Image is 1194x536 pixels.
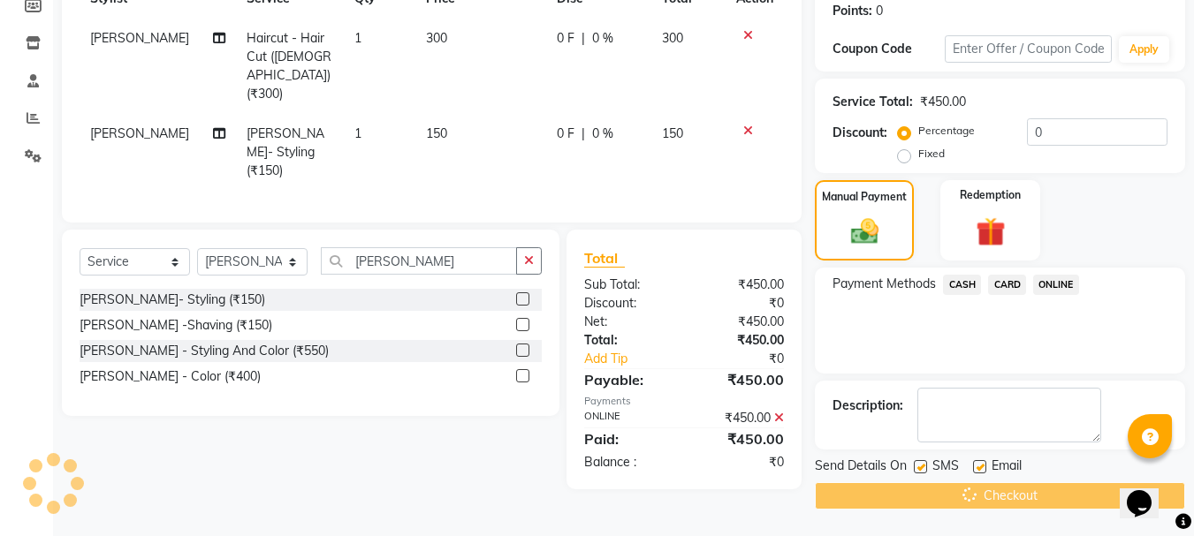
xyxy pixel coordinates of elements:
span: Total [584,249,625,268]
div: Service Total: [833,93,913,111]
div: [PERSON_NAME]- Styling (₹150) [80,291,265,309]
span: 300 [662,30,683,46]
div: Description: [833,396,903,415]
span: [PERSON_NAME] [90,125,189,141]
input: Search or Scan [321,247,517,275]
div: ₹0 [684,294,797,313]
div: Payable: [571,369,684,390]
div: [PERSON_NAME] - Styling And Color (₹550) [80,342,329,360]
label: Fixed [918,146,945,162]
span: 0 % [592,125,613,143]
div: Net: [571,313,684,331]
iframe: chat widget [1120,465,1176,518]
span: CASH [943,275,981,295]
div: ₹450.00 [684,428,797,449]
div: Discount: [833,124,887,142]
span: | [582,125,585,143]
div: ONLINE [571,409,684,427]
div: Balance : [571,453,684,472]
span: 0 F [557,125,574,143]
div: ₹450.00 [920,93,966,111]
div: 0 [876,2,883,20]
div: ₹0 [703,350,798,368]
span: 1 [354,30,361,46]
div: Total: [571,331,684,350]
label: Redemption [960,187,1021,203]
div: ₹0 [684,453,797,472]
input: Enter Offer / Coupon Code [945,35,1112,63]
a: Add Tip [571,350,703,368]
span: SMS [932,457,959,479]
span: Haircut - Hair Cut ([DEMOGRAPHIC_DATA]) (₹300) [247,30,331,102]
div: [PERSON_NAME] -Shaving (₹150) [80,316,272,335]
div: Paid: [571,428,684,449]
div: ₹450.00 [684,331,797,350]
div: ₹450.00 [684,313,797,331]
span: 300 [426,30,447,46]
span: 1 [354,125,361,141]
img: _cash.svg [842,215,887,247]
span: Send Details On [815,457,907,479]
span: | [582,29,585,48]
span: Email [992,457,1022,479]
div: ₹450.00 [684,276,797,294]
label: Manual Payment [822,189,907,205]
span: 150 [426,125,447,141]
div: ₹450.00 [684,409,797,427]
span: [PERSON_NAME] [90,30,189,46]
span: 0 % [592,29,613,48]
label: Percentage [918,123,975,139]
span: 0 F [557,29,574,48]
button: Apply [1119,36,1169,63]
span: CARD [988,275,1026,295]
div: Discount: [571,294,684,313]
div: Payments [584,394,784,409]
img: _gift.svg [967,214,1015,250]
div: ₹450.00 [684,369,797,390]
div: [PERSON_NAME] - Color (₹400) [80,367,261,386]
div: Coupon Code [833,40,944,58]
span: ONLINE [1033,275,1079,295]
div: Points: [833,2,872,20]
div: Sub Total: [571,276,684,294]
span: [PERSON_NAME]- Styling (₹150) [247,125,324,178]
span: 150 [662,125,683,141]
span: Payment Methods [833,275,936,293]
